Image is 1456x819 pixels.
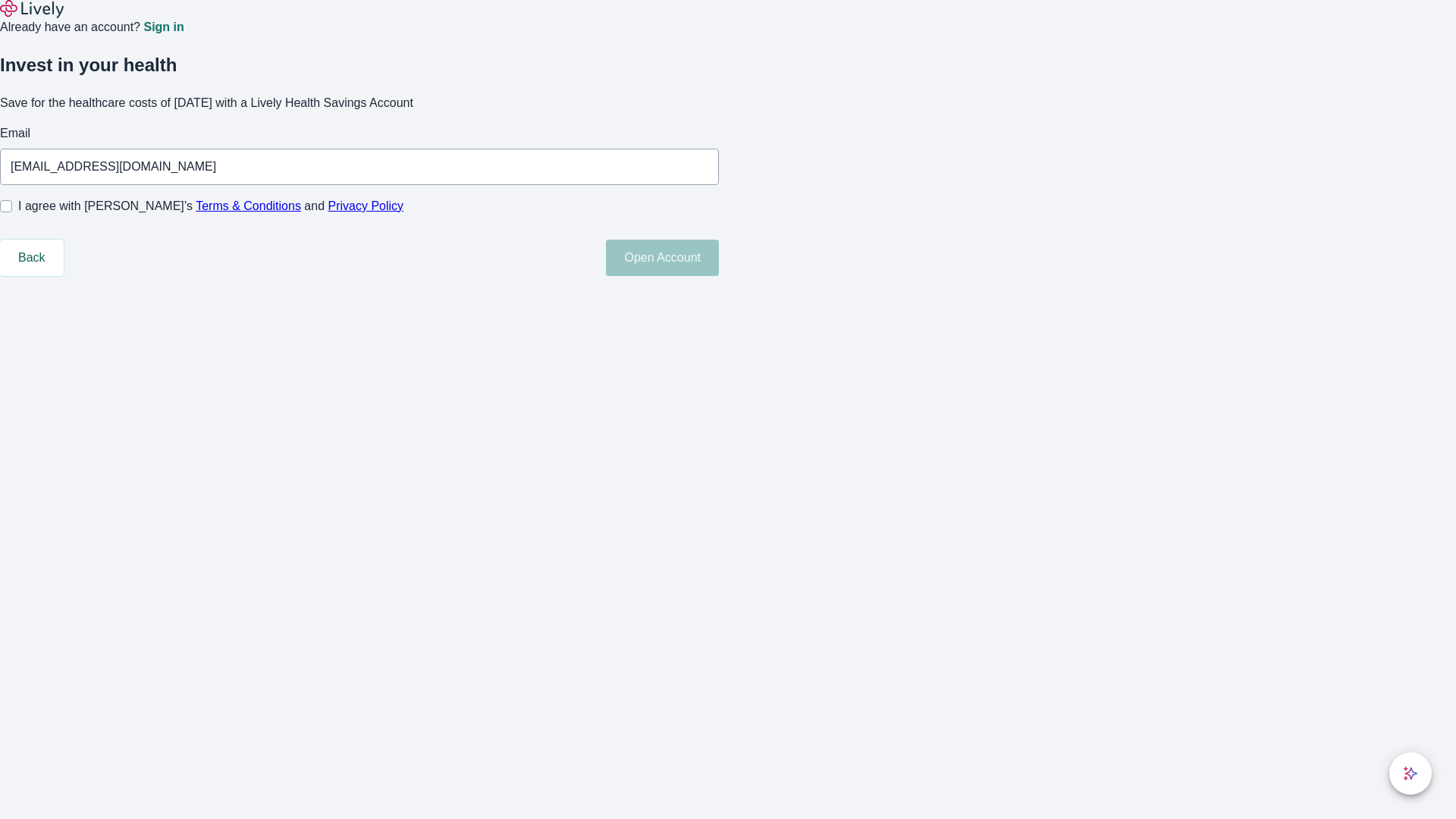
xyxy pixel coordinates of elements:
span: I agree with [PERSON_NAME]’s and [18,197,403,215]
svg: Lively AI Assistant [1403,766,1418,781]
button: chat [1389,752,1432,795]
a: Privacy Policy [328,199,404,212]
a: Sign in [143,21,184,33]
a: Terms & Conditions [196,199,301,212]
